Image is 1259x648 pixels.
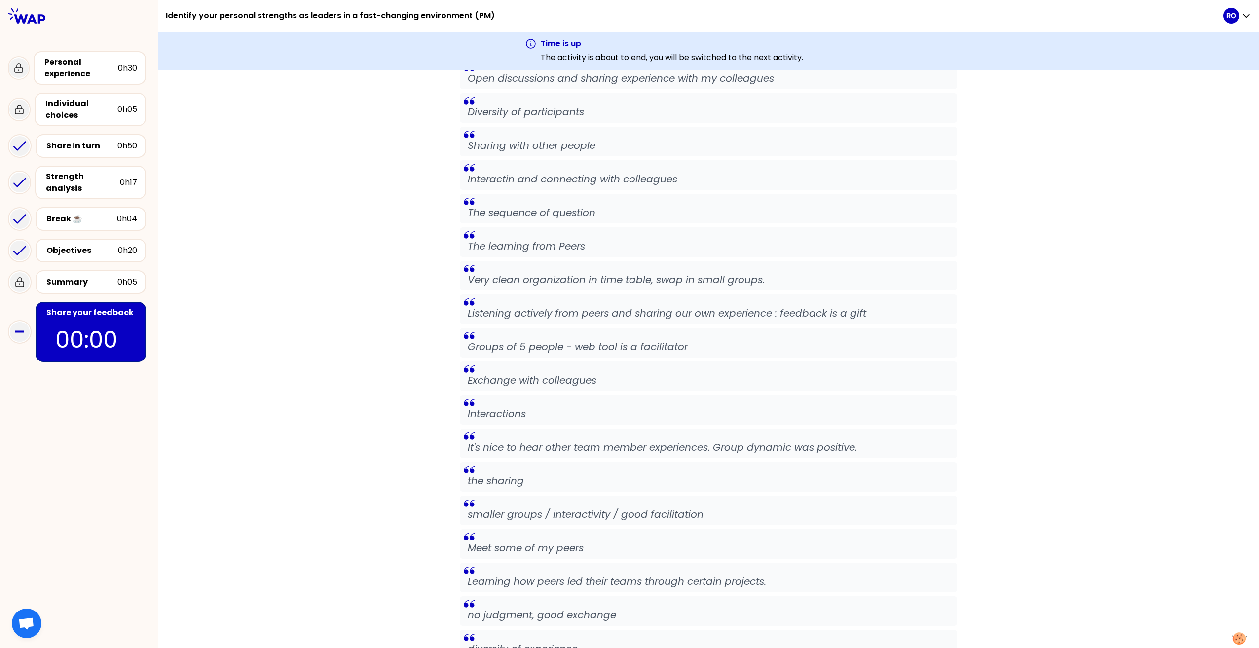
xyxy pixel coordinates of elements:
p: RO [1226,11,1236,21]
div: 0h50 [117,140,137,152]
div: 0h04 [117,213,137,225]
p: no judgment, good exchange [468,608,949,622]
p: The activity is about to end, you will be switched to the next activity. [541,52,803,64]
p: Interactin and connecting with colleagues [468,172,949,186]
div: Personal experience [44,56,118,80]
p: Very clean organization in time table, swap in small groups. [468,273,949,287]
h3: Time is up [541,38,803,50]
p: Groups of 5 people - web tool is a facilitator [468,340,949,354]
p: Sharing with other people [468,139,949,152]
div: Break ☕️ [46,213,117,225]
div: Share in turn [46,140,117,152]
div: 0h17 [120,177,137,188]
p: 00:00 [55,323,126,357]
p: Diversity of participants [468,105,949,119]
p: Exchange with colleagues [468,373,949,387]
div: 0h20 [118,245,137,256]
div: Share your feedback [46,307,137,319]
p: The sequence of question [468,206,949,219]
button: RO [1223,8,1251,24]
p: The learning from Peers [468,239,949,253]
div: Ouvrir le chat [12,609,41,638]
p: Learning how peers led their teams through certain projects. [468,575,949,588]
p: the sharing [468,474,949,488]
div: Objectives [46,245,118,256]
p: Interactions [468,407,949,421]
p: Open discussions and sharing experience with my colleagues [468,72,949,85]
div: 0h30 [118,62,137,74]
p: Listening actively from peers and sharing our own experience : feedback is a gift [468,306,949,320]
div: 0h05 [117,276,137,288]
div: Summary [46,276,117,288]
div: Individual choices [45,98,117,121]
div: 0h05 [117,104,137,115]
div: Strength analysis [46,171,120,194]
p: smaller groups / interactivity / good facilitation [468,507,949,521]
p: It's nice to hear other team member experiences. Group dynamic was positive. [468,440,949,454]
p: Meet some of my peers [468,541,949,555]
